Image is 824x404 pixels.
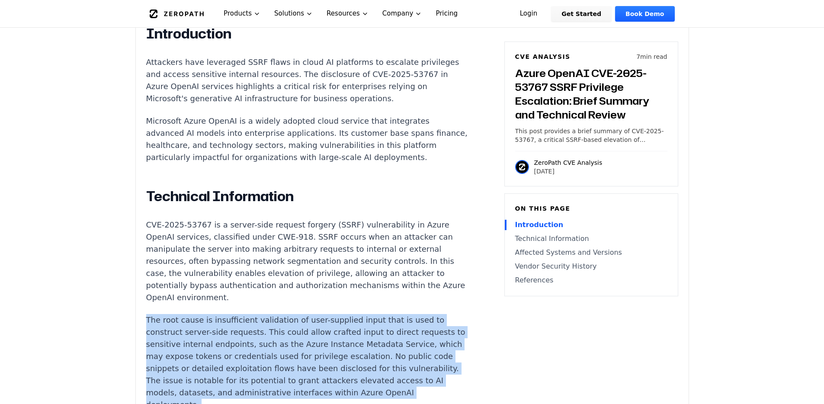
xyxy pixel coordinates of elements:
[515,127,667,144] p: This post provides a brief summary of CVE-2025-53767, a critical SSRF-based elevation of privileg...
[515,275,667,285] a: References
[515,220,667,230] a: Introduction
[515,247,667,258] a: Affected Systems and Versions
[515,204,667,213] h6: On this page
[510,6,548,22] a: Login
[615,6,674,22] a: Book Demo
[146,56,468,105] p: Attackers have leveraged SSRF flaws in cloud AI platforms to escalate privileges and access sensi...
[515,160,529,174] img: ZeroPath CVE Analysis
[551,6,612,22] a: Get Started
[534,158,603,167] p: ZeroPath CVE Analysis
[146,115,468,164] p: Microsoft Azure OpenAI is a widely adopted cloud service that integrates advanced AI models into ...
[146,219,468,304] p: CVE-2025-53767 is a server-side request forgery (SSRF) vulnerability in Azure OpenAI services, cl...
[515,66,667,122] h3: Azure OpenAI CVE-2025-53767 SSRF Privilege Escalation: Brief Summary and Technical Review
[636,52,667,61] p: 7 min read
[515,234,667,244] a: Technical Information
[534,167,603,176] p: [DATE]
[515,261,667,272] a: Vendor Security History
[515,52,571,61] h6: CVE Analysis
[146,188,468,205] h2: Technical Information
[146,25,468,42] h2: Introduction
